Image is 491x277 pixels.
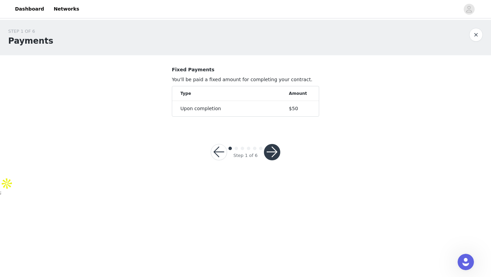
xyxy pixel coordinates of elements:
[172,66,319,73] p: Fixed Payments
[466,4,472,15] div: avatar
[289,90,311,97] div: Amount
[49,1,83,17] a: Networks
[180,90,289,97] div: Type
[180,105,289,112] div: Upon completion
[8,28,53,35] div: STEP 1 OF 6
[8,35,53,47] h1: Payments
[233,152,257,159] div: Step 1 of 6
[11,1,48,17] a: Dashboard
[172,76,319,83] p: You'll be paid a fixed amount for completing your contract.
[289,106,298,111] span: $50
[458,254,474,270] iframe: Intercom live chat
